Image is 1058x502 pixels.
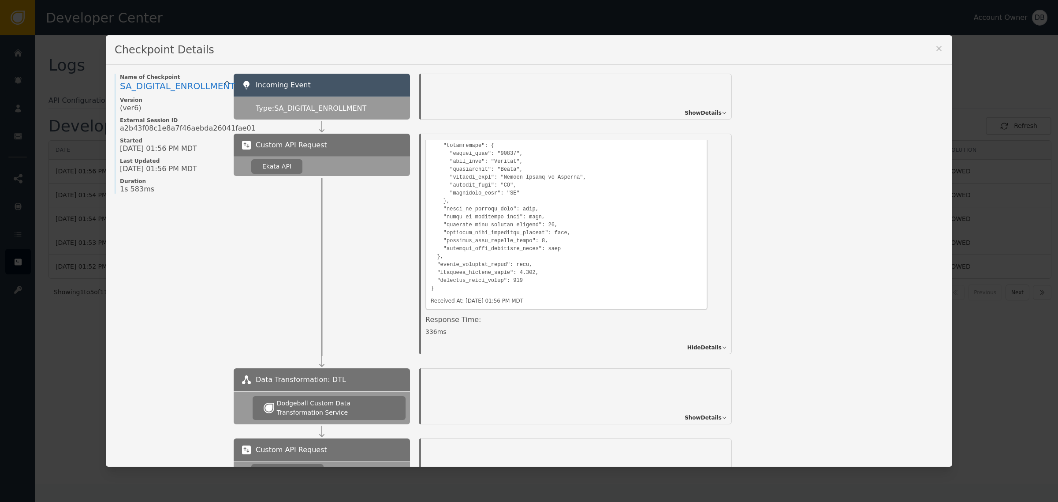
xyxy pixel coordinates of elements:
[120,157,225,165] span: Last Updated
[120,124,256,133] span: a2b43f08c1e8a7f46aebda26041fae01
[120,178,225,185] span: Duration
[256,375,346,385] span: Data Transformation: DTL
[120,81,235,91] span: SA_DIGITAL_ENROLLMENT
[120,104,142,112] span: (ver 6 )
[120,81,225,92] a: SA_DIGITAL_ENROLLMENT
[106,35,952,65] div: Checkpoint Details
[120,185,154,194] span: 1s 583ms
[120,144,197,153] span: [DATE] 01:56 PM MDT
[120,74,225,81] span: Name of Checkpoint
[120,137,225,144] span: Started
[685,414,722,422] span: Show Details
[120,117,225,124] span: External Session ID
[256,140,327,150] span: Custom API Request
[120,165,197,173] span: [DATE] 01:56 PM MDT
[431,297,523,305] div: Received At: [DATE] 01:56 PM MDT
[120,97,225,104] span: Version
[425,327,708,337] div: 336 ms
[256,103,366,114] span: Type: SA_DIGITAL_ENROLLMENT
[687,344,722,352] span: Hide Details
[256,445,327,455] span: Custom API Request
[425,315,708,327] div: Response Time:
[256,81,311,89] span: Incoming Event
[262,162,291,171] div: Ekata API
[685,109,722,117] span: Show Details
[277,399,395,417] div: Dodgeball Custom Data Transformation Service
